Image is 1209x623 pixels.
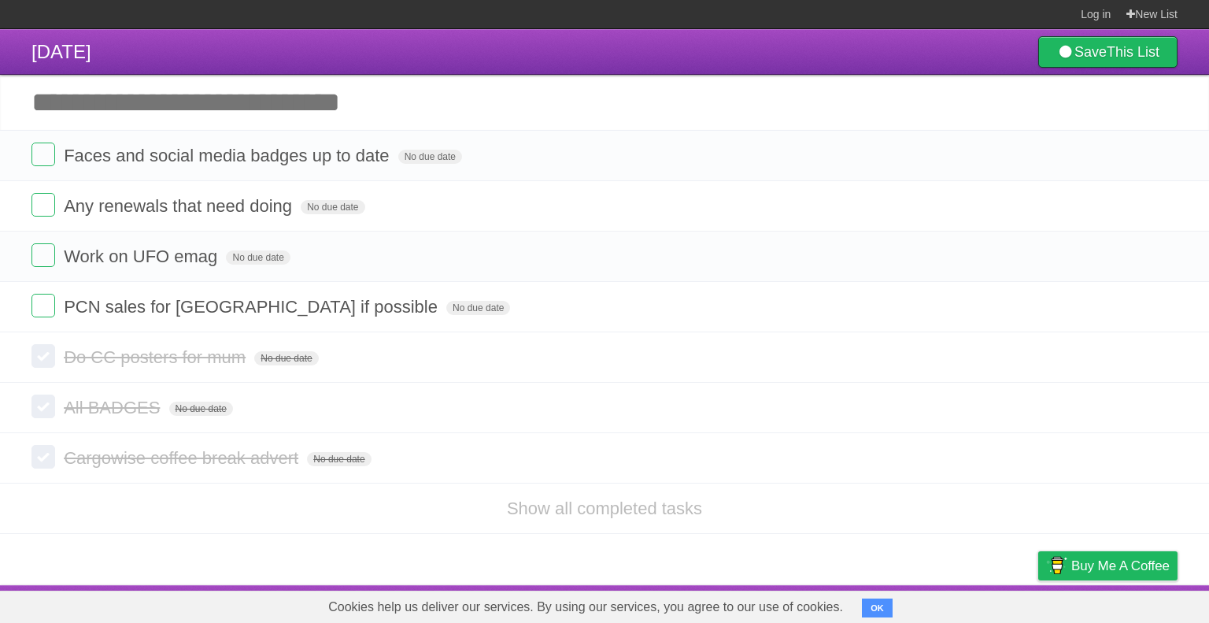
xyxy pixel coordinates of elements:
[31,41,91,62] span: [DATE]
[446,301,510,315] span: No due date
[169,402,233,416] span: No due date
[507,499,702,518] a: Show all completed tasks
[829,589,862,619] a: About
[64,196,296,216] span: Any renewals that need doing
[881,589,945,619] a: Developers
[64,297,442,317] span: PCN sales for [GEOGRAPHIC_DATA] if possible
[31,193,55,217] label: Done
[64,448,302,468] span: Cargowise coffee break advert
[1078,589,1178,619] a: Suggest a feature
[31,143,55,166] label: Done
[1038,36,1178,68] a: SaveThis List
[312,591,859,623] span: Cookies help us deliver our services. By using our services, you agree to our use of cookies.
[1046,552,1067,579] img: Buy me a coffee
[31,344,55,368] label: Done
[226,250,290,265] span: No due date
[1018,589,1059,619] a: Privacy
[1107,44,1159,60] b: This List
[398,150,462,164] span: No due date
[301,200,364,214] span: No due date
[64,398,164,417] span: All BADGES
[254,351,318,365] span: No due date
[64,347,250,367] span: Do CC posters for mum
[1071,552,1170,580] span: Buy me a coffee
[1038,551,1178,580] a: Buy me a coffee
[964,589,999,619] a: Terms
[31,395,55,418] label: Done
[64,146,393,165] span: Faces and social media badges up to date
[31,243,55,267] label: Done
[862,599,893,617] button: OK
[31,445,55,469] label: Done
[64,247,221,266] span: Work on UFO emag
[307,452,371,466] span: No due date
[31,294,55,317] label: Done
